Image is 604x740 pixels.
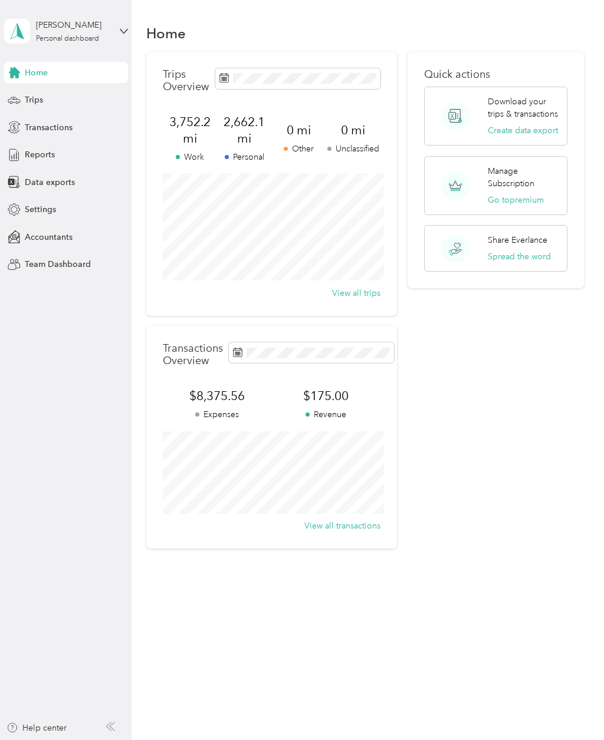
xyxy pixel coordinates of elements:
[25,231,73,243] span: Accountants
[488,194,544,206] button: Go topremium
[271,388,380,404] span: $175.00
[217,114,271,147] span: 2,662.1 mi
[488,124,558,137] button: Create data export
[146,27,186,39] h1: Home
[25,67,48,79] span: Home
[163,342,223,367] p: Transactions Overview
[326,122,380,138] span: 0 mi
[217,151,271,163] p: Personal
[163,114,217,147] span: 3,752.2 mi
[488,234,547,246] p: Share Everlance
[25,94,43,106] span: Trips
[304,520,380,532] button: View all transactions
[424,68,567,81] p: Quick actions
[163,408,272,421] p: Expenses
[488,250,551,263] button: Spread the word
[538,674,604,740] iframe: Everlance-gr Chat Button Frame
[25,258,91,270] span: Team Dashboard
[271,408,380,421] p: Revenue
[25,203,56,216] span: Settings
[25,121,73,134] span: Transactions
[488,95,558,120] p: Download your trips & transactions
[332,287,380,299] button: View all trips
[271,122,326,138] span: 0 mi
[163,388,272,404] span: $8,375.56
[488,165,558,190] p: Manage Subscription
[326,143,380,155] p: Unclassified
[25,148,55,161] span: Reports
[271,143,326,155] p: Other
[6,722,67,734] button: Help center
[36,19,110,31] div: [PERSON_NAME]
[36,35,99,42] div: Personal dashboard
[163,68,209,93] p: Trips Overview
[25,176,75,189] span: Data exports
[163,151,217,163] p: Work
